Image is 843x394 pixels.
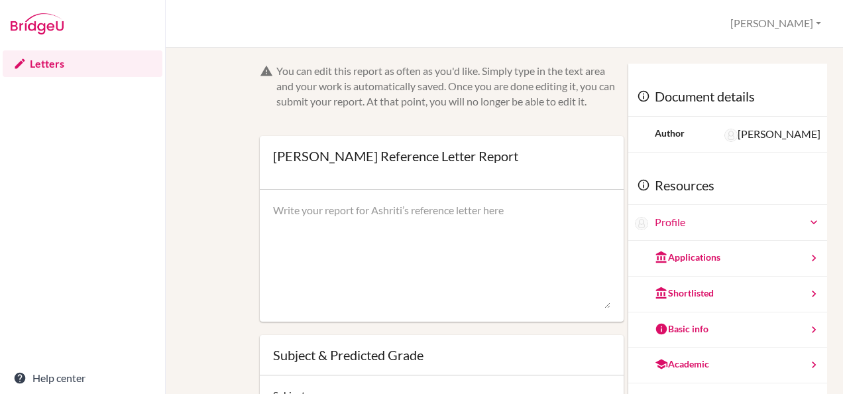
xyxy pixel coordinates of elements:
a: Shortlisted [628,277,827,312]
div: Author [655,127,685,140]
a: Letters [3,50,162,77]
a: Applications [628,241,827,277]
div: Shortlisted [655,287,714,300]
img: Bridge-U [11,13,64,34]
div: Basic info [655,322,708,336]
div: [PERSON_NAME] [724,127,820,142]
div: You can edit this report as often as you'd like. Simply type in the text area and your work is au... [276,64,624,109]
img: Ashriti Aggarwal [635,217,648,230]
div: Document details [628,77,827,117]
img: Abigail Ferrari [724,129,738,142]
div: Academic [655,358,709,371]
button: [PERSON_NAME] [724,11,827,36]
div: Subject & Predicted Grade [273,348,610,361]
a: Help center [3,365,162,391]
a: Academic [628,348,827,383]
a: Basic info [628,312,827,348]
div: Applications [655,251,720,264]
a: Profile [655,215,820,230]
div: Resources [628,166,827,206]
div: [PERSON_NAME] Reference Letter Report [273,149,518,163]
